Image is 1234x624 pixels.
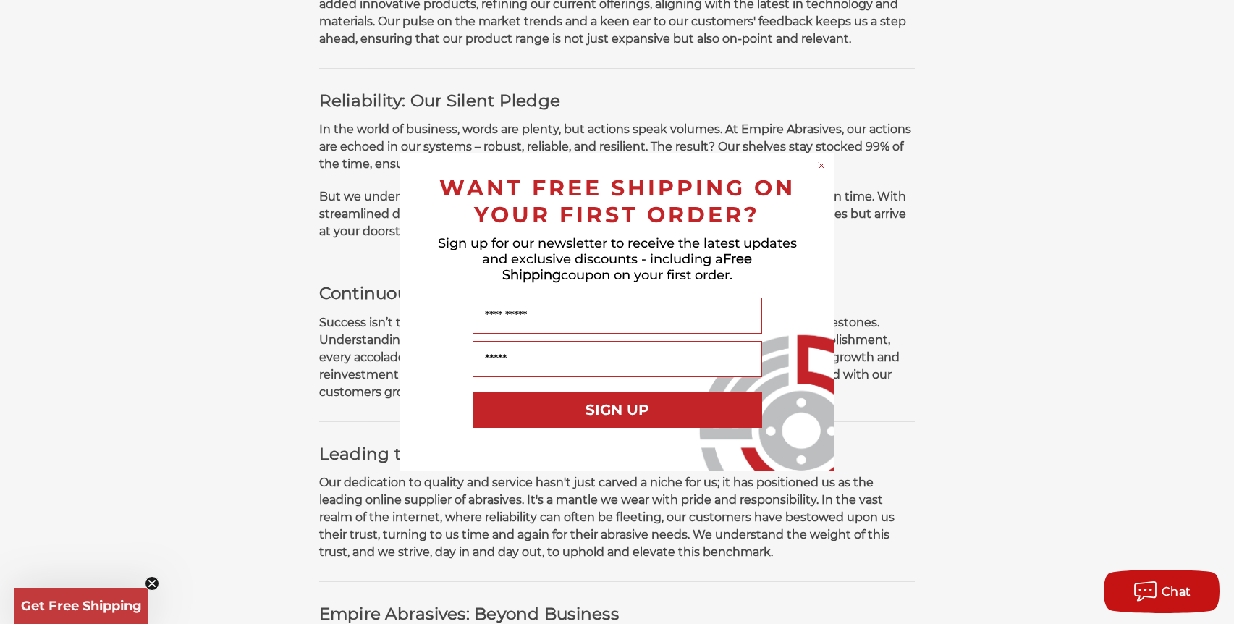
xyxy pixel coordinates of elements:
[814,159,829,173] button: Close dialog
[473,392,762,428] button: SIGN UP
[1104,570,1220,613] button: Chat
[1162,585,1191,599] span: Chat
[438,235,797,283] span: Sign up for our newsletter to receive the latest updates and exclusive discounts - including a co...
[439,174,795,228] span: WANT FREE SHIPPING ON YOUR FIRST ORDER?
[502,251,753,283] span: Free Shipping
